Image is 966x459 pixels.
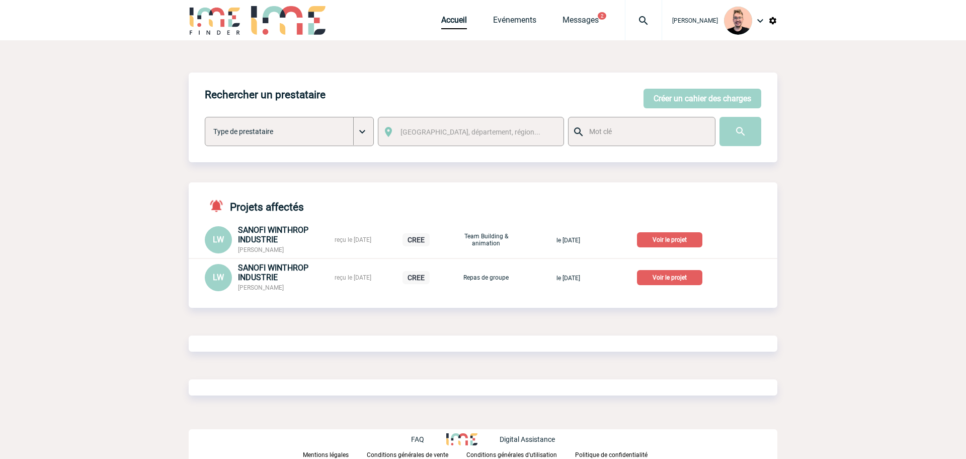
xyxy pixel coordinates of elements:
img: http://www.idealmeetingsevents.fr/ [446,433,477,445]
a: Accueil [441,15,467,29]
p: Digital Assistance [500,435,555,443]
a: Voir le projet [637,272,706,282]
span: SANOFI WINTHROP INDUSTRIE [238,263,308,282]
img: notifications-active-24-px-r.png [209,199,230,213]
span: reçu le [DATE] [335,274,371,281]
span: LW [213,235,224,244]
a: Politique de confidentialité [575,449,664,459]
a: Voir le projet [637,234,706,244]
p: CREE [403,271,430,284]
input: Submit [719,117,761,146]
a: Conditions générales de vente [367,449,466,459]
a: Evénements [493,15,536,29]
input: Mot clé [587,125,706,138]
a: Conditions générales d'utilisation [466,449,575,459]
p: Repas de groupe [461,274,511,281]
span: le [DATE] [556,237,580,244]
img: IME-Finder [189,6,241,35]
p: CREE [403,233,430,246]
p: Politique de confidentialité [575,451,648,458]
a: Mentions légales [303,449,367,459]
p: FAQ [411,435,424,443]
button: 2 [598,12,606,20]
span: SANOFI WINTHROP INDUSTRIE [238,225,308,244]
a: FAQ [411,434,446,443]
span: [PERSON_NAME] [672,17,718,24]
p: Mentions légales [303,451,349,458]
p: Conditions générales de vente [367,451,448,458]
span: le [DATE] [556,275,580,282]
h4: Rechercher un prestataire [205,89,326,101]
span: [GEOGRAPHIC_DATA], département, région... [400,128,540,136]
span: [PERSON_NAME] [238,284,284,291]
a: Messages [562,15,599,29]
p: Team Building & animation [461,233,511,247]
span: [PERSON_NAME] [238,246,284,253]
img: 129741-1.png [724,7,752,35]
p: Conditions générales d'utilisation [466,451,557,458]
p: Voir le projet [637,232,702,247]
span: LW [213,273,224,282]
h4: Projets affectés [205,199,304,213]
span: reçu le [DATE] [335,236,371,243]
p: Voir le projet [637,270,702,285]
